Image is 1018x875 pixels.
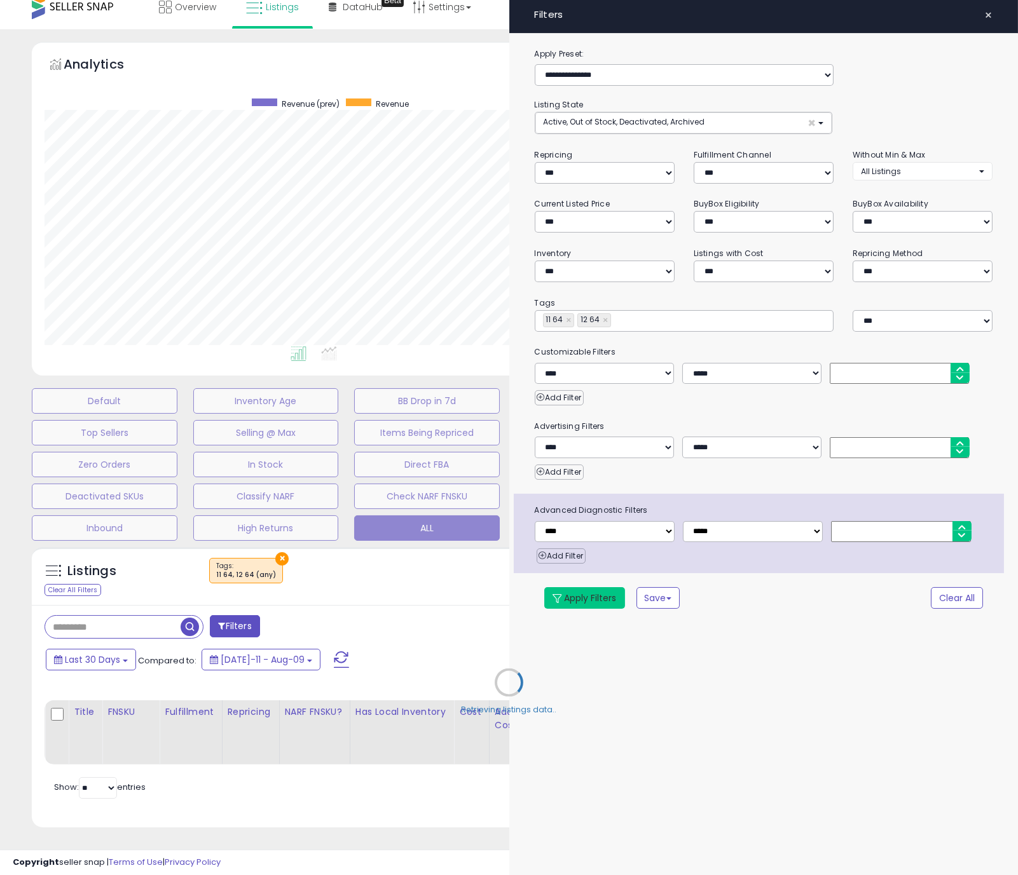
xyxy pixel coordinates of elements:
button: Add Filter [535,465,584,480]
span: Active, Out of Stock, Deactivated, Archived [544,116,705,127]
span: 11 64 [544,314,563,325]
div: Retrieving listings data.. [462,705,557,716]
small: BuyBox Availability [853,198,928,209]
small: Fulfillment Channel [694,149,771,160]
small: Listing State [535,99,584,110]
a: × [603,314,610,327]
small: Repricing Method [853,248,923,259]
small: Tags [525,296,1002,310]
small: Advertising Filters [525,419,1002,433]
small: Customizable Filters [525,345,1002,359]
span: × [984,6,993,24]
small: Inventory [535,248,572,259]
span: 12 64 [578,314,600,325]
small: BuyBox Eligibility [694,198,760,209]
h4: Filters [535,10,993,20]
button: Add Filter [535,390,584,405]
span: Advanced Diagnostic Filters [525,503,1004,517]
small: Repricing [535,149,573,160]
span: All Listings [861,166,901,177]
small: Listings with Cost [694,248,764,259]
button: All Listings [853,162,993,180]
span: × [808,116,816,130]
button: × [979,6,998,24]
label: Apply Preset: [525,47,1002,61]
a: × [567,314,574,327]
small: Without Min & Max [853,149,926,160]
button: Active, Out of Stock, Deactivated, Archived × [535,112,832,133]
small: Current Listed Price [535,198,610,209]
